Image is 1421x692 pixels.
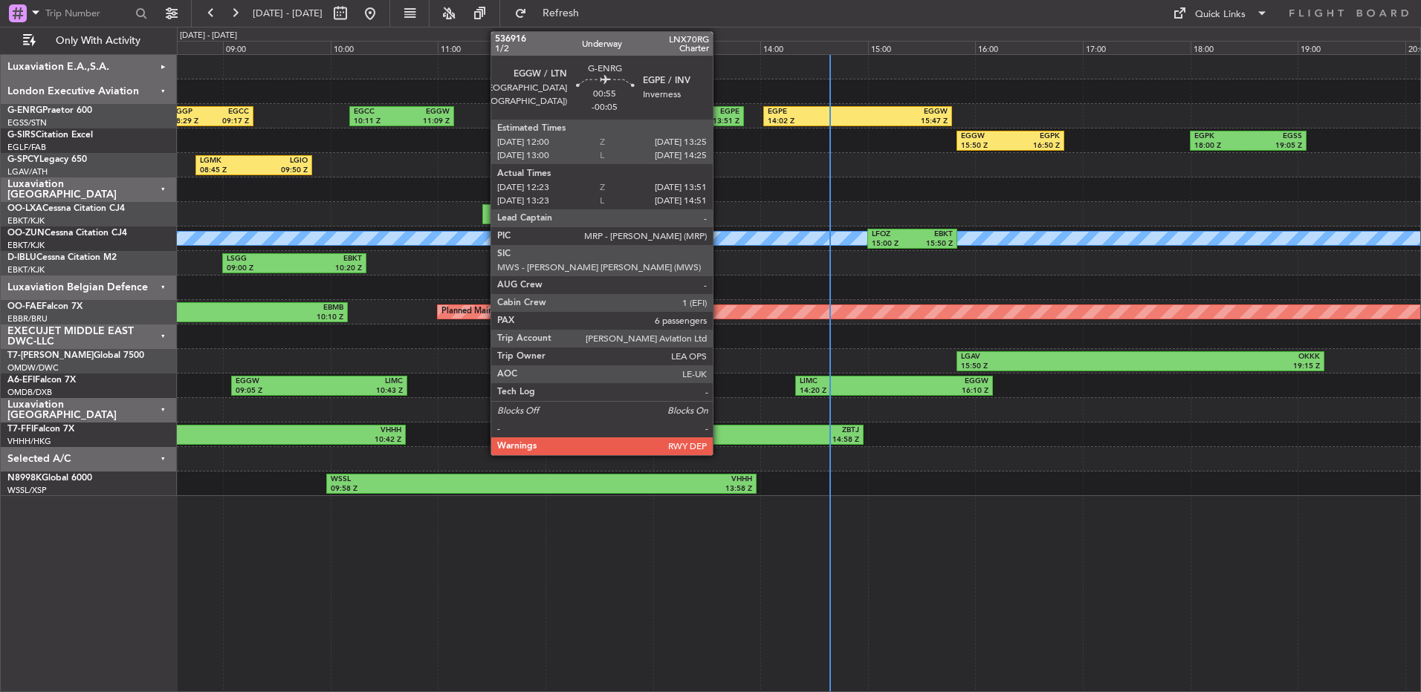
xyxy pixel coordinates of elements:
[800,376,894,387] div: LIMC
[894,386,988,396] div: 16:10 Z
[720,435,859,445] div: 14:58 Z
[200,166,254,176] div: 08:45 Z
[294,254,362,264] div: EBKT
[872,239,912,249] div: 15:00 Z
[180,30,237,42] div: [DATE] - [DATE]
[1011,131,1061,142] div: EGPK
[172,107,210,117] div: EGGP
[7,204,125,213] a: OO-LXACessna Citation CJ4
[7,376,35,385] span: A6-EFI
[7,106,42,115] span: G-ENRG
[331,474,541,485] div: WSSL
[441,301,710,323] div: Planned Maint [GEOGRAPHIC_DATA] ([GEOGRAPHIC_DATA] National)
[7,155,87,164] a: G-SPCYLegacy 650
[1248,141,1302,151] div: 19:05 Z
[236,386,319,396] div: 09:05 Z
[45,2,131,25] input: Trip Number
[665,117,739,127] div: 13:51 Z
[7,215,45,226] a: EBKT/KJK
[7,264,45,275] a: EBKT/KJK
[7,351,94,360] span: T7-[PERSON_NAME]
[653,41,761,54] div: 13:00
[16,29,161,53] button: Only With Activity
[760,41,868,54] div: 14:00
[39,36,157,46] span: Only With Activity
[210,107,249,117] div: EGCC
[7,155,39,164] span: G-SPCY
[254,166,308,176] div: 09:50 Z
[7,229,127,238] a: OO-ZUNCessna Citation CJ4
[7,302,42,311] span: OO-FAE
[7,229,45,238] span: OO-ZUN
[546,41,653,54] div: 12:00
[961,141,1011,151] div: 15:50 Z
[7,253,117,262] a: D-IBLUCessna Citation M2
[530,8,592,19] span: Refresh
[401,117,449,127] div: 11:09 Z
[227,264,294,274] div: 09:00 Z
[253,7,323,20] span: [DATE] - [DATE]
[7,106,92,115] a: G-ENRGPraetor 600
[7,376,76,385] a: A6-EFIFalcon 7X
[7,204,42,213] span: OO-LXA
[1083,41,1191,54] div: 17:00
[7,302,82,311] a: OO-FAEFalcon 7X
[187,303,343,313] div: EBMB
[103,435,401,445] div: 10:42 Z
[7,387,52,398] a: OMDB/DXB
[7,485,47,496] a: WSSL/XSP
[1191,41,1298,54] div: 18:00
[401,107,449,117] div: EGGW
[7,313,48,324] a: EBBR/BRU
[210,117,249,127] div: 09:17 Z
[200,156,254,166] div: LGMK
[590,117,664,127] div: 12:23 Z
[800,386,894,396] div: 14:20 Z
[320,376,403,387] div: LIMC
[872,229,912,240] div: LFOZ
[354,117,401,127] div: 10:11 Z
[7,131,93,140] a: G-SIRSCitation Excel
[7,240,45,251] a: EBKT/KJK
[438,41,546,54] div: 11:00
[1195,7,1246,22] div: Quick Links
[590,107,664,117] div: EGGW
[581,435,720,445] div: 12:18 Z
[975,41,1083,54] div: 16:00
[103,425,401,436] div: VHHH
[7,474,92,483] a: N8998KGlobal 6000
[768,107,858,117] div: EGPE
[581,425,720,436] div: VHHH
[1248,131,1302,142] div: EGSS
[294,264,362,274] div: 10:20 Z
[961,352,1140,362] div: LGAV
[227,254,294,264] div: LSGG
[7,425,33,434] span: T7-FFI
[7,166,48,177] a: LGAV/ATH
[508,1,597,25] button: Refresh
[7,253,36,262] span: D-IBLU
[320,386,403,396] div: 10:43 Z
[7,131,36,140] span: G-SIRS
[7,117,47,128] a: EGSS/STN
[912,239,952,249] div: 15:50 Z
[187,313,343,323] div: 10:10 Z
[254,156,308,166] div: LGIO
[1141,362,1320,372] div: 19:15 Z
[331,484,541,494] div: 09:58 Z
[868,41,976,54] div: 15:00
[354,107,401,117] div: EGCC
[1298,41,1405,54] div: 19:00
[768,117,858,127] div: 14:02 Z
[7,142,46,153] a: EGLF/FAB
[223,41,331,54] div: 09:00
[858,107,948,117] div: EGGW
[961,362,1140,372] div: 15:50 Z
[236,376,319,387] div: EGGW
[172,117,210,127] div: 08:29 Z
[1165,1,1275,25] button: Quick Links
[894,376,988,387] div: EGGW
[912,229,952,240] div: EBKT
[961,131,1011,142] div: EGGW
[541,484,751,494] div: 13:58 Z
